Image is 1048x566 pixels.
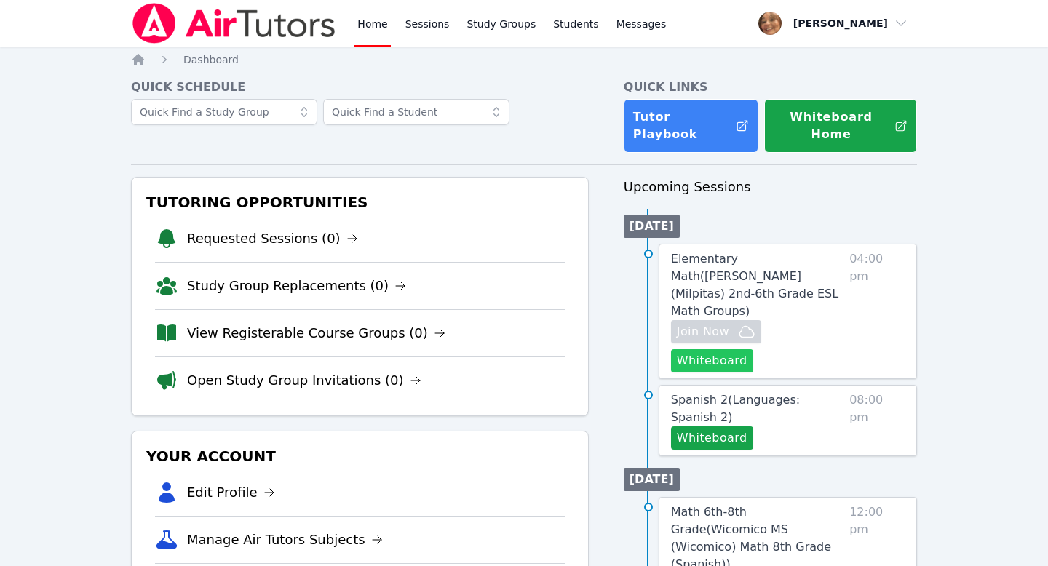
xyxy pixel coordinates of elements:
[624,177,917,197] h3: Upcoming Sessions
[187,482,275,503] a: Edit Profile
[187,323,445,343] a: View Registerable Course Groups (0)
[671,252,838,318] span: Elementary Math ( [PERSON_NAME] (Milpitas) 2nd-6th Grade ESL Math Groups )
[183,52,239,67] a: Dashboard
[183,54,239,65] span: Dashboard
[143,189,576,215] h3: Tutoring Opportunities
[671,349,753,372] button: Whiteboard
[671,320,761,343] button: Join Now
[131,52,917,67] nav: Breadcrumb
[187,276,406,296] a: Study Group Replacements (0)
[624,468,680,491] li: [DATE]
[624,99,758,153] a: Tutor Playbook
[131,3,337,44] img: Air Tutors
[849,250,905,372] span: 04:00 pm
[143,443,576,469] h3: Your Account
[187,370,421,391] a: Open Study Group Invitations (0)
[671,250,843,320] a: Elementary Math([PERSON_NAME] (Milpitas) 2nd-6th Grade ESL Math Groups)
[671,426,753,450] button: Whiteboard
[671,391,843,426] a: Spanish 2(Languages: Spanish 2)
[624,79,917,96] h4: Quick Links
[131,99,317,125] input: Quick Find a Study Group
[849,391,905,450] span: 08:00 pm
[616,17,667,31] span: Messages
[131,79,589,96] h4: Quick Schedule
[671,393,800,424] span: Spanish 2 ( Languages: Spanish 2 )
[764,99,917,153] button: Whiteboard Home
[624,215,680,238] li: [DATE]
[677,323,729,340] span: Join Now
[323,99,509,125] input: Quick Find a Student
[187,530,383,550] a: Manage Air Tutors Subjects
[187,228,358,249] a: Requested Sessions (0)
